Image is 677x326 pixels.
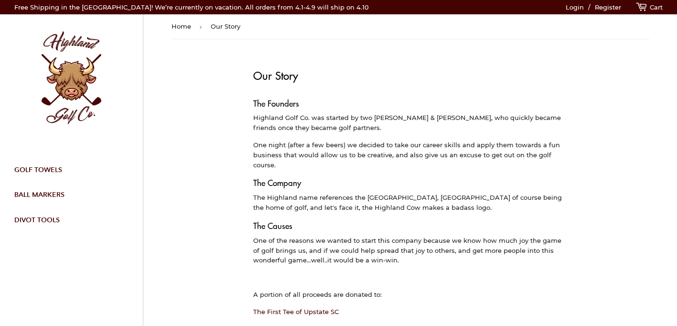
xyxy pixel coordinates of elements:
a: Cart [635,3,663,11]
p: A portion of all proceeds are donated to: [253,290,567,300]
a: Login [566,3,584,11]
img: Highland Golf Co [14,22,129,136]
nav: breadcrumbs [172,14,649,39]
a: The First Tee of Upstate SC [253,308,339,315]
span: / [586,3,593,11]
p: Free Shipping in the [GEOGRAPHIC_DATA]! We’re currently on vacation. All orders from 4.1-4.9 will... [14,2,369,12]
p: One night (after a few beers) we decided to take our career skills and apply them towards a fun b... [253,140,567,170]
h1: Our Story [253,68,567,83]
span: Our Story [211,14,244,39]
p: Highland Golf Co. was started by two [PERSON_NAME] & [PERSON_NAME], who quickly became friends on... [253,113,567,133]
h2: The Causes [253,220,567,231]
a: Home [172,14,194,39]
p: One of the reasons we wanted to start this company because we know how much joy the game of golf ... [253,236,567,265]
h2: The Founders [253,98,567,109]
a: Ball Markers [7,182,129,207]
a: Register [595,3,621,11]
p: The Highland name references the [GEOGRAPHIC_DATA], [GEOGRAPHIC_DATA] of course being the home of... [253,193,567,213]
h2: The Company [253,177,567,188]
a: Golf Towels [7,157,129,182]
a: Divot Tools [7,207,129,232]
span: › [200,15,205,39]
